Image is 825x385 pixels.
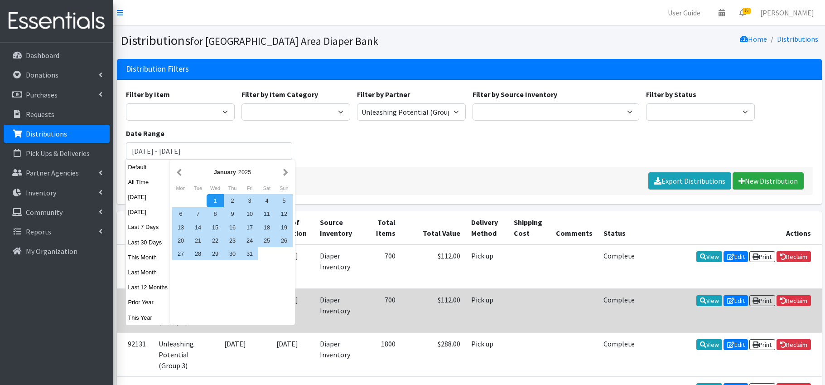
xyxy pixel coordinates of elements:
th: Total Items [362,211,400,244]
label: Filter by Item [126,89,170,100]
p: Donations [26,70,58,79]
td: [DATE] [210,332,259,376]
div: 24 [241,234,258,247]
th: Total Value [401,211,466,244]
a: User Guide [661,4,708,22]
p: Distributions [26,129,67,138]
div: Monday [172,182,189,194]
label: Date Range [126,128,164,139]
a: My Organization [4,242,110,260]
th: Delivery Method [466,211,508,244]
td: [DATE] [260,332,315,376]
div: Friday [241,182,258,194]
div: Wednesday [207,182,224,194]
h1: Distributions [121,33,466,49]
div: 29 [207,247,224,260]
h3: Distribution Filters [126,64,189,74]
a: Requests [4,105,110,123]
button: Default [126,161,170,174]
td: Complete [598,288,640,332]
td: $288.00 [401,332,466,376]
div: 11 [258,207,275,220]
div: 25 [258,234,275,247]
span: 2025 [238,169,251,175]
div: 1 [207,194,224,207]
div: 16 [224,221,241,234]
td: Unleashing Potential (Group 3) [153,332,211,376]
div: 15 [207,221,224,234]
a: Community [4,203,110,221]
div: Thursday [224,182,241,194]
p: Dashboard [26,51,59,60]
p: Inventory [26,188,56,197]
td: Diaper Inventory [314,332,362,376]
a: Home [740,34,767,44]
div: 30 [224,247,241,260]
a: Partner Agencies [4,164,110,182]
td: 94187 [117,288,153,332]
th: Comments [550,211,598,244]
div: Saturday [258,182,275,194]
button: Last Month [126,266,170,279]
th: Shipping Cost [508,211,551,244]
a: View [696,251,722,262]
input: January 1, 2011 - December 31, 2011 [126,142,293,160]
div: 4 [258,194,275,207]
div: 2 [224,194,241,207]
div: 20 [172,234,189,247]
a: Edit [724,295,748,306]
a: Print [749,251,775,262]
label: Filter by Partner [357,89,410,100]
td: $112.00 [401,288,466,332]
td: $112.00 [401,244,466,289]
td: 1800 [362,332,400,376]
td: Pick up [466,244,508,289]
span: 16 [743,8,751,14]
button: Last 30 Days [126,236,170,249]
a: Purchases [4,86,110,104]
a: Edit [724,251,748,262]
div: 19 [275,221,293,234]
button: All Time [126,175,170,189]
a: Reclaim [777,295,811,306]
div: 22 [207,234,224,247]
label: Filter by Item Category [241,89,318,100]
label: Filter by Status [646,89,696,100]
div: 31 [241,247,258,260]
button: Prior Year [126,296,170,309]
a: View [696,295,722,306]
a: Reclaim [777,251,811,262]
div: 7 [189,207,207,220]
label: Filter by Source Inventory [473,89,557,100]
p: My Organization [26,247,77,256]
a: New Distribution [733,172,804,190]
button: [DATE] [126,205,170,219]
div: 8 [207,207,224,220]
td: Complete [598,244,640,289]
p: Purchases [26,90,58,99]
button: Last 12 Months [126,281,170,294]
a: Edit [724,339,748,350]
a: Print [749,339,775,350]
div: 18 [258,221,275,234]
div: Sunday [275,182,293,194]
button: This Month [126,251,170,264]
div: 6 [172,207,189,220]
a: Dashboard [4,46,110,64]
a: Pick Ups & Deliveries [4,144,110,162]
th: Status [598,211,640,244]
div: Tuesday [189,182,207,194]
div: 12 [275,207,293,220]
td: Diaper Inventory [314,244,362,289]
a: Export Distributions [648,172,731,190]
p: Pick Ups & Deliveries [26,149,90,158]
a: Reports [4,223,110,241]
div: 23 [224,234,241,247]
td: Diaper Inventory [314,288,362,332]
th: ID [117,211,153,244]
a: View [696,339,722,350]
div: 28 [189,247,207,260]
button: Last 7 Days [126,220,170,234]
p: Reports [26,227,51,236]
div: 14 [189,221,207,234]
